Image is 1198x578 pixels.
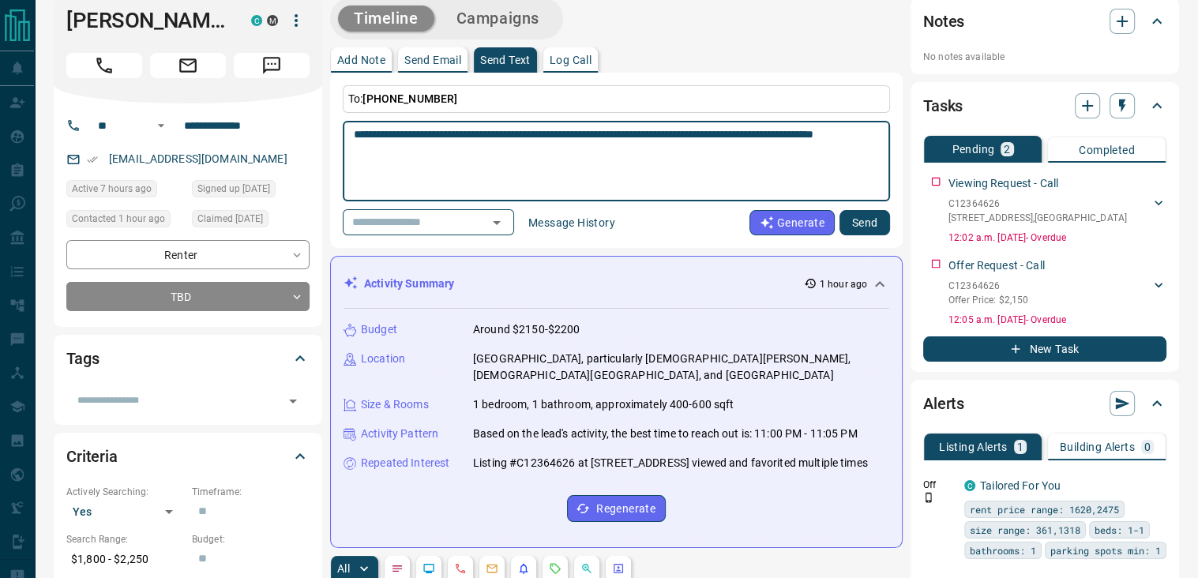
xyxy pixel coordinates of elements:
[1144,441,1151,452] p: 0
[66,180,184,202] div: Mon Sep 15 2025
[480,54,531,66] p: Send Text
[192,485,310,499] p: Timeframe:
[964,480,975,491] div: condos.ca
[948,276,1166,310] div: C12364626Offer Price: $2,150
[361,351,405,367] p: Location
[361,321,397,338] p: Budget
[197,181,270,197] span: Signed up [DATE]
[338,6,434,32] button: Timeline
[364,276,454,292] p: Activity Summary
[923,50,1166,64] p: No notes available
[580,562,593,575] svg: Opportunities
[923,2,1166,40] div: Notes
[109,152,287,165] a: [EMAIL_ADDRESS][DOMAIN_NAME]
[66,546,184,572] p: $1,800 - $2,250
[66,532,184,546] p: Search Range:
[454,562,467,575] svg: Calls
[923,478,955,492] p: Off
[567,495,666,522] button: Regenerate
[473,351,889,384] p: [GEOGRAPHIC_DATA], particularly [DEMOGRAPHIC_DATA][PERSON_NAME], [DEMOGRAPHIC_DATA][GEOGRAPHIC_DA...
[486,212,508,234] button: Open
[66,340,310,377] div: Tags
[361,396,429,413] p: Size & Rooms
[473,426,858,442] p: Based on the lead's activity, the best time to reach out is: 11:00 PM - 11:05 PM
[948,193,1166,228] div: C12364626[STREET_ADDRESS],[GEOGRAPHIC_DATA]
[72,181,152,197] span: Active 7 hours ago
[1017,441,1023,452] p: 1
[923,336,1166,362] button: New Task
[343,85,890,113] p: To:
[391,562,404,575] svg: Notes
[952,144,994,155] p: Pending
[473,455,868,471] p: Listing #C12364626 at [STREET_ADDRESS] viewed and favorited multiple times
[422,562,435,575] svg: Lead Browsing Activity
[948,293,1028,307] p: Offer Price: $2,150
[473,321,580,338] p: Around $2150-$2200
[1050,542,1161,558] span: parking spots min: 1
[970,501,1119,517] span: rent price range: 1620,2475
[66,346,99,371] h2: Tags
[192,532,310,546] p: Budget:
[939,441,1008,452] p: Listing Alerts
[486,562,498,575] svg: Emails
[473,396,734,413] p: 1 bedroom, 1 bathroom, approximately 400-600 sqft
[66,8,227,33] h1: [PERSON_NAME]
[970,522,1080,538] span: size range: 361,1318
[612,562,625,575] svg: Agent Actions
[948,197,1127,211] p: C12364626
[948,279,1028,293] p: C12364626
[192,180,310,202] div: Mon Sep 08 2025
[344,269,889,298] div: Activity Summary1 hour ago
[361,426,438,442] p: Activity Pattern
[749,210,835,235] button: Generate
[66,437,310,475] div: Criteria
[66,444,118,469] h2: Criteria
[87,154,98,165] svg: Email Verified
[948,231,1166,245] p: 12:02 a.m. [DATE] - Overdue
[441,6,555,32] button: Campaigns
[251,15,262,26] div: condos.ca
[362,92,457,105] span: [PHONE_NUMBER]
[1060,441,1135,452] p: Building Alerts
[948,175,1058,192] p: Viewing Request - Call
[1079,144,1135,156] p: Completed
[948,211,1127,225] p: [STREET_ADDRESS] , [GEOGRAPHIC_DATA]
[267,15,278,26] div: mrloft.ca
[282,390,304,412] button: Open
[549,562,561,575] svg: Requests
[337,563,350,574] p: All
[550,54,591,66] p: Log Call
[66,210,184,232] div: Mon Sep 15 2025
[1095,522,1144,538] span: beds: 1-1
[361,455,449,471] p: Repeated Interest
[980,479,1061,492] a: Tailored For You
[337,54,385,66] p: Add Note
[839,210,890,235] button: Send
[192,210,310,232] div: Tue Sep 09 2025
[404,54,461,66] p: Send Email
[517,562,530,575] svg: Listing Alerts
[66,240,310,269] div: Renter
[66,485,184,499] p: Actively Searching:
[519,210,625,235] button: Message History
[197,211,263,227] span: Claimed [DATE]
[923,9,964,34] h2: Notes
[66,499,184,524] div: Yes
[923,385,1166,422] div: Alerts
[72,211,165,227] span: Contacted 1 hour ago
[820,277,867,291] p: 1 hour ago
[948,257,1045,274] p: Offer Request - Call
[66,53,142,78] span: Call
[948,313,1166,327] p: 12:05 a.m. [DATE] - Overdue
[1004,144,1010,155] p: 2
[66,282,310,311] div: TBD
[152,116,171,135] button: Open
[234,53,310,78] span: Message
[923,87,1166,125] div: Tasks
[923,492,934,503] svg: Push Notification Only
[923,93,963,118] h2: Tasks
[150,53,226,78] span: Email
[970,542,1036,558] span: bathrooms: 1
[923,391,964,416] h2: Alerts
